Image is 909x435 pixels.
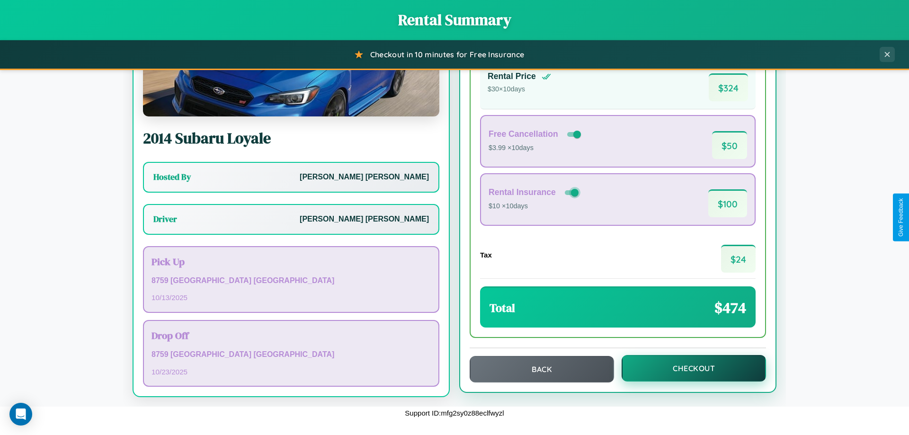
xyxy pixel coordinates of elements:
p: 10 / 23 / 2025 [151,365,431,378]
p: $10 × 10 days [489,200,580,213]
p: 8759 [GEOGRAPHIC_DATA] [GEOGRAPHIC_DATA] [151,348,431,362]
button: Checkout [622,355,766,382]
h3: Pick Up [151,255,431,268]
p: Support ID: mfg2sy0z88eclfwyzl [405,407,504,419]
h4: Rental Insurance [489,187,556,197]
p: $3.99 × 10 days [489,142,583,154]
h4: Free Cancellation [489,129,558,139]
h3: Hosted By [153,171,191,183]
span: $ 324 [709,73,748,101]
p: $ 30 × 10 days [488,83,551,96]
span: $ 100 [708,189,747,217]
p: 8759 [GEOGRAPHIC_DATA] [GEOGRAPHIC_DATA] [151,274,431,288]
h3: Drop Off [151,328,431,342]
h3: Total [490,300,515,316]
div: Give Feedback [898,198,904,237]
h4: Rental Price [488,71,536,81]
h4: Tax [480,251,492,259]
span: $ 474 [714,297,746,318]
span: $ 24 [721,245,756,273]
h2: 2014 Subaru Loyale [143,128,439,149]
span: $ 50 [712,131,747,159]
p: [PERSON_NAME] [PERSON_NAME] [300,170,429,184]
div: Open Intercom Messenger [9,403,32,426]
p: [PERSON_NAME] [PERSON_NAME] [300,213,429,226]
h1: Rental Summary [9,9,900,30]
p: 10 / 13 / 2025 [151,291,431,304]
h3: Driver [153,213,177,225]
span: Checkout in 10 minutes for Free Insurance [370,50,524,59]
button: Back [470,356,614,382]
